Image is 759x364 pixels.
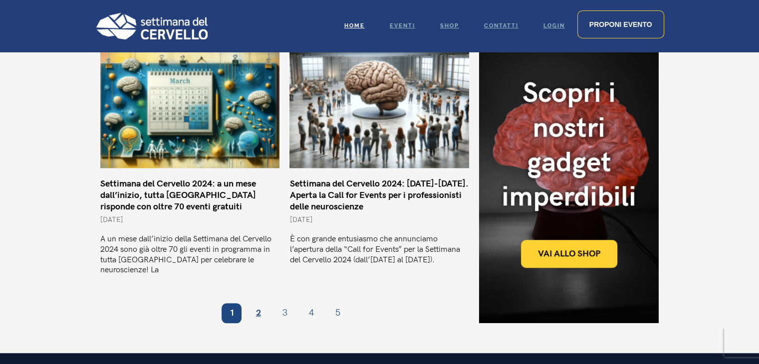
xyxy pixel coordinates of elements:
span: Eventi [390,22,415,29]
a: 3 [274,303,294,323]
span: Home [344,22,365,29]
a: 2 [248,303,268,323]
span: 1 [222,303,242,323]
a: 4 [301,303,321,323]
span: [DATE] [289,215,312,224]
span: [DATE] [100,215,123,224]
p: È con grande entusiasmo che annunciamo l’apertura della “Call for Events” per la Settimana del Ce... [289,234,469,265]
a: Vai allo shop [521,240,617,268]
a: 5 [327,303,347,323]
p: A un mese dall’inizio della Settimana del Cervello 2024 sono già oltre 70 gli eventi in programma... [100,234,280,276]
a: Proponi evento [577,10,664,38]
a: Settimana del Cervello 2024: [DATE]-[DATE]. Aperta la Call for Events per i professionisti delle ... [289,179,468,212]
span: Contatti [484,22,518,29]
span: Shop [440,22,459,29]
nav: Paginazione [100,303,470,323]
span: Proponi evento [589,20,652,28]
div: Scopri i nostri gadget imperdibili [502,76,636,215]
img: Logo [95,12,208,39]
span: Login [543,22,565,29]
a: Settimana del Cervello 2024: a un mese dall’inizio, tutta [GEOGRAPHIC_DATA] risponde con oltre 70... [100,179,256,212]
